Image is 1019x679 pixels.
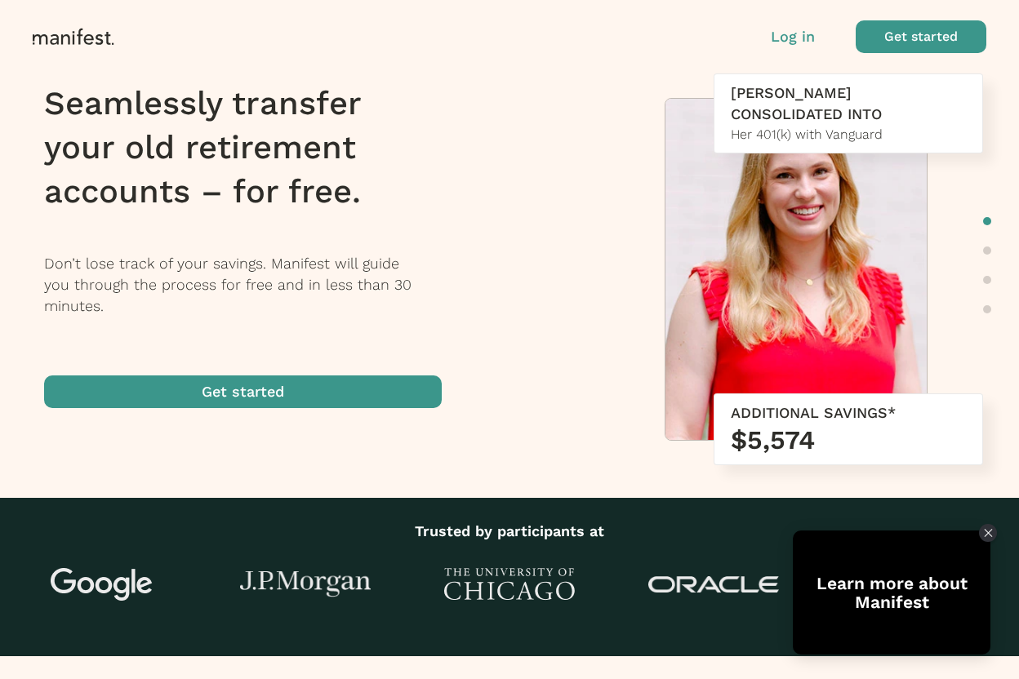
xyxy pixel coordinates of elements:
img: Google [37,568,167,601]
div: Open Tolstoy widget [793,530,990,655]
button: Get started [44,375,442,408]
button: Get started [856,20,986,53]
p: Don’t lose track of your savings. Manifest will guide you through the process for free and in les... [44,253,463,317]
img: J.P Morgan [240,571,371,598]
img: Oracle [648,576,779,593]
div: Close Tolstoy widget [979,524,997,542]
div: Her 401(k) with Vanguard [731,125,966,144]
div: Learn more about Manifest [793,574,990,611]
img: University of Chicago [444,568,575,601]
h3: $5,574 [731,424,966,456]
h1: Seamlessly transfer your old retirement accounts – for free. [44,82,463,214]
div: Tolstoy bubble widget [793,530,990,655]
div: ADDITIONAL SAVINGS* [731,402,966,424]
img: Meredith [665,99,927,448]
div: [PERSON_NAME] CONSOLIDATED INTO [731,82,966,125]
div: Open Tolstoy [793,530,990,655]
button: Log in [771,26,815,47]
